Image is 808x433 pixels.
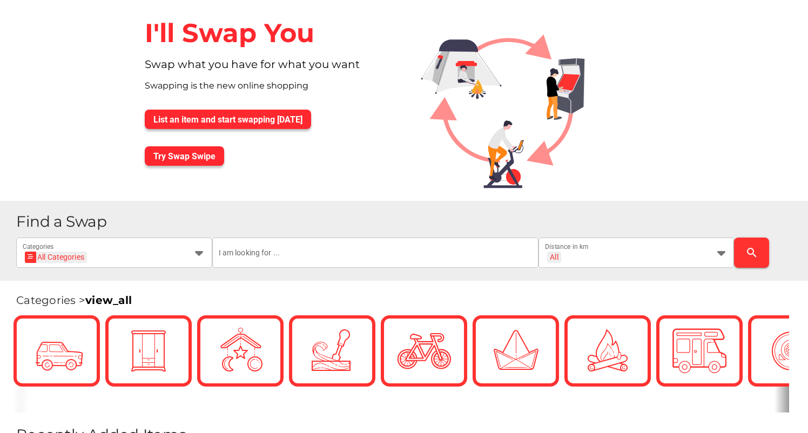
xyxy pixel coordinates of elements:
span: List an item and start swapping [DATE] [153,114,302,125]
div: All Categories [28,252,84,263]
div: I'll Swap You [136,9,404,58]
span: Categories > [16,294,132,307]
div: Swap what you have for what you want [136,58,404,79]
div: Swapping is the new online shopping [136,79,404,101]
button: List an item and start swapping [DATE] [145,110,311,129]
input: I am looking for ... [219,238,532,268]
button: Try Swap Swipe [145,146,224,166]
span: Try Swap Swipe [153,151,216,161]
i: search [745,246,758,259]
div: All [550,252,558,262]
a: view_all [85,294,132,307]
h1: Find a Swap [16,214,799,229]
